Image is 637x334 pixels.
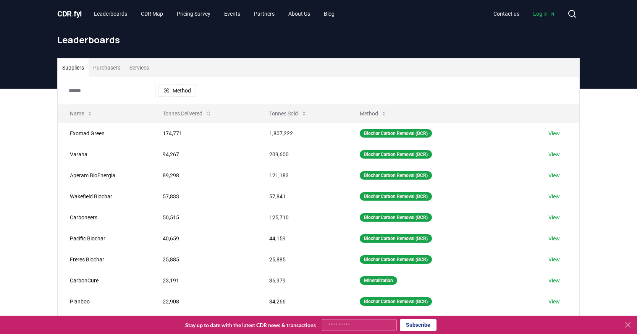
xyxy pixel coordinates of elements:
[257,165,348,186] td: 121,183
[57,8,82,19] a: CDR.fyi
[548,298,560,305] a: View
[257,123,348,144] td: 1,807,222
[548,256,560,263] a: View
[58,123,150,144] td: Exomad Green
[58,58,89,77] button: Suppliers
[533,10,555,18] span: Log in
[548,172,560,179] a: View
[58,207,150,228] td: Carboneers
[548,130,560,137] a: View
[58,312,150,333] td: Running Tide
[135,7,169,21] a: CDR Map
[548,193,560,200] a: View
[318,7,341,21] a: Blog
[248,7,281,21] a: Partners
[487,7,525,21] a: Contact us
[72,9,74,18] span: .
[58,228,150,249] td: Pacific Biochar
[360,255,432,264] div: Biochar Carbon Removal (BCR)
[89,58,125,77] button: Purchasers
[282,7,316,21] a: About Us
[58,165,150,186] td: Aperam BioEnergia
[64,106,99,121] button: Name
[150,312,257,333] td: 22,880
[360,192,432,201] div: Biochar Carbon Removal (BCR)
[88,7,133,21] a: Leaderboards
[487,7,561,21] nav: Main
[150,207,257,228] td: 50,515
[263,106,313,121] button: Tonnes Sold
[354,106,393,121] button: Method
[150,165,257,186] td: 89,298
[360,276,397,285] div: Mineralization
[150,186,257,207] td: 57,833
[548,214,560,221] a: View
[150,249,257,270] td: 25,885
[171,7,217,21] a: Pricing Survey
[257,291,348,312] td: 34,266
[360,234,432,243] div: Biochar Carbon Removal (BCR)
[150,123,257,144] td: 174,771
[150,291,257,312] td: 22,908
[58,270,150,291] td: CarbonCure
[257,270,348,291] td: 36,979
[548,277,560,284] a: View
[360,129,432,138] div: Biochar Carbon Removal (BCR)
[58,144,150,165] td: Varaha
[125,58,154,77] button: Services
[57,9,82,18] span: CDR fyi
[57,34,580,46] h1: Leaderboards
[257,144,348,165] td: 209,600
[360,171,432,180] div: Biochar Carbon Removal (BCR)
[158,84,196,97] button: Method
[88,7,341,21] nav: Main
[360,297,432,306] div: Biochar Carbon Removal (BCR)
[257,249,348,270] td: 25,885
[527,7,561,21] a: Log in
[548,151,560,158] a: View
[58,249,150,270] td: Freres Biochar
[150,228,257,249] td: 40,659
[218,7,246,21] a: Events
[257,228,348,249] td: 44,159
[157,106,218,121] button: Tonnes Delivered
[360,150,432,159] div: Biochar Carbon Removal (BCR)
[150,270,257,291] td: 23,191
[257,186,348,207] td: 57,841
[58,186,150,207] td: Wakefield Biochar
[150,144,257,165] td: 94,267
[548,235,560,242] a: View
[360,213,432,222] div: Biochar Carbon Removal (BCR)
[58,291,150,312] td: Planboo
[257,207,348,228] td: 125,710
[257,312,348,333] td: 28,302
